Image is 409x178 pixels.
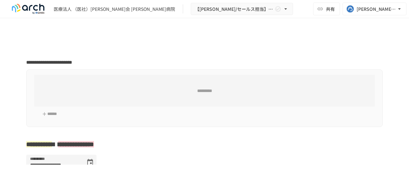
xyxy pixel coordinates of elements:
button: 【[PERSON_NAME]/セールス担当】医療法人社団淀さんせん会 [PERSON_NAME]病院様_初期設定サポート [191,3,293,15]
span: 共有 [326,5,335,12]
button: 共有 [313,3,340,15]
div: [PERSON_NAME][EMAIL_ADDRESS][DOMAIN_NAME] [357,5,396,13]
button: [PERSON_NAME][EMAIL_ADDRESS][DOMAIN_NAME] [343,3,406,15]
div: 医療法人 （医社）[PERSON_NAME]会 [PERSON_NAME]病院 [54,6,175,12]
img: logo-default@2x-9cf2c760.svg [8,4,49,14]
button: Choose date, selected date is 2025年8月19日 [84,156,96,169]
span: 【[PERSON_NAME]/セールス担当】医療法人社団淀さんせん会 [PERSON_NAME]病院様_初期設定サポート [195,5,274,13]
